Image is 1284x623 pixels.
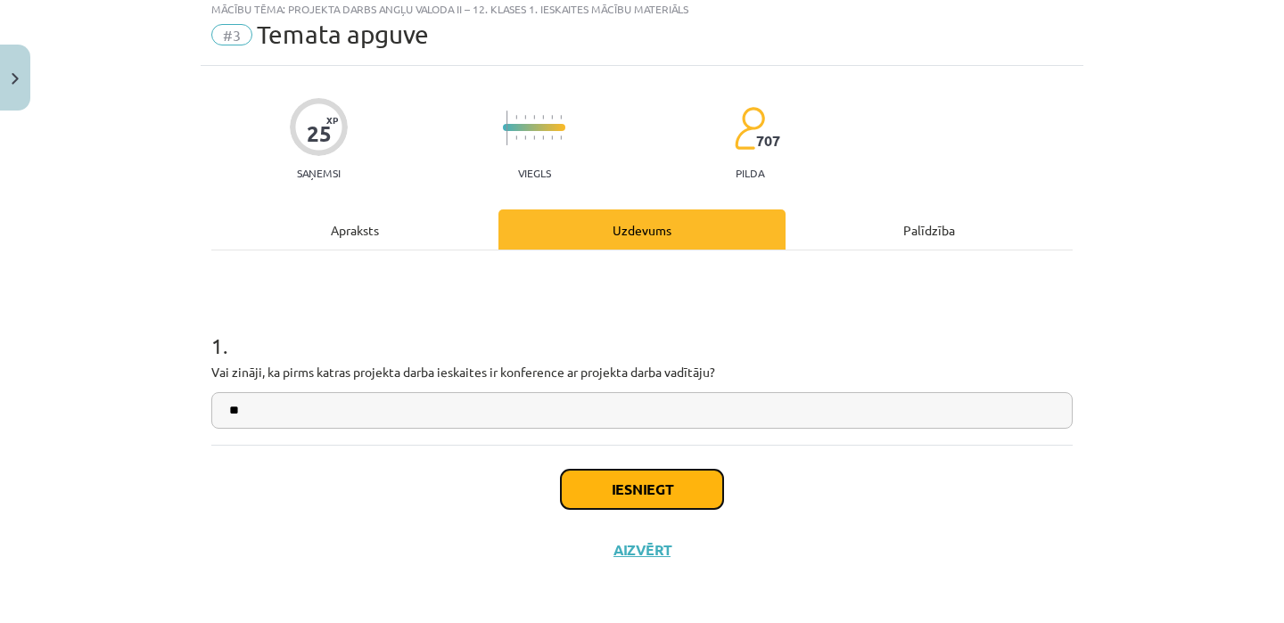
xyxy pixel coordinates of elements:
[756,133,780,149] span: 707
[257,20,429,49] span: Temata apguve
[551,135,553,140] img: icon-short-line-57e1e144782c952c97e751825c79c345078a6d821885a25fce030b3d8c18986b.svg
[211,24,252,45] span: #3
[211,363,1073,381] p: Vai zināji, ka pirms katras projekta darba ieskaites ir konference ar projekta darba vadītāju?
[561,470,723,509] button: Iesniegt
[533,115,535,119] img: icon-short-line-57e1e144782c952c97e751825c79c345078a6d821885a25fce030b3d8c18986b.svg
[734,106,765,151] img: students-c634bb4e5e11cddfef0936a35e636f08e4e9abd3cc4e673bd6f9a4125e45ecb1.svg
[211,3,1073,15] div: Mācību tēma: Projekta darbs angļu valoda ii – 12. klases 1. ieskaites mācību materiāls
[551,115,553,119] img: icon-short-line-57e1e144782c952c97e751825c79c345078a6d821885a25fce030b3d8c18986b.svg
[608,541,676,559] button: Aizvērt
[560,135,562,140] img: icon-short-line-57e1e144782c952c97e751825c79c345078a6d821885a25fce030b3d8c18986b.svg
[560,115,562,119] img: icon-short-line-57e1e144782c952c97e751825c79c345078a6d821885a25fce030b3d8c18986b.svg
[524,115,526,119] img: icon-short-line-57e1e144782c952c97e751825c79c345078a6d821885a25fce030b3d8c18986b.svg
[506,111,508,145] img: icon-long-line-d9ea69661e0d244f92f715978eff75569469978d946b2353a9bb055b3ed8787d.svg
[786,209,1073,250] div: Palīdzība
[12,73,19,85] img: icon-close-lesson-0947bae3869378f0d4975bcd49f059093ad1ed9edebbc8119c70593378902aed.svg
[736,167,764,179] p: pilda
[211,209,498,250] div: Apraksts
[542,115,544,119] img: icon-short-line-57e1e144782c952c97e751825c79c345078a6d821885a25fce030b3d8c18986b.svg
[307,121,332,146] div: 25
[518,167,551,179] p: Viegls
[533,135,535,140] img: icon-short-line-57e1e144782c952c97e751825c79c345078a6d821885a25fce030b3d8c18986b.svg
[515,115,517,119] img: icon-short-line-57e1e144782c952c97e751825c79c345078a6d821885a25fce030b3d8c18986b.svg
[542,135,544,140] img: icon-short-line-57e1e144782c952c97e751825c79c345078a6d821885a25fce030b3d8c18986b.svg
[290,167,348,179] p: Saņemsi
[515,135,517,140] img: icon-short-line-57e1e144782c952c97e751825c79c345078a6d821885a25fce030b3d8c18986b.svg
[524,135,526,140] img: icon-short-line-57e1e144782c952c97e751825c79c345078a6d821885a25fce030b3d8c18986b.svg
[498,209,786,250] div: Uzdevums
[326,115,338,125] span: XP
[211,302,1073,357] h1: 1 .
